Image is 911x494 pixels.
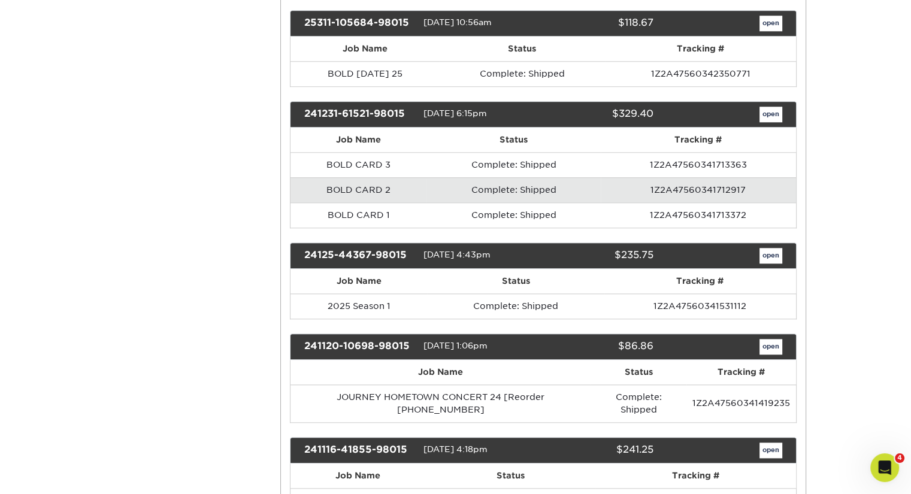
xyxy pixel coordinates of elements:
div: 241116-41855-98015 [295,443,423,458]
td: 2025 Season 1 [290,293,427,319]
div: $235.75 [534,248,662,263]
th: Status [427,269,604,293]
th: Tracking # [686,360,796,384]
th: Status [439,37,605,61]
td: BOLD CARD 2 [290,177,426,202]
td: 1Z2A47560341419235 [686,384,796,422]
td: Complete: Shipped [591,384,686,422]
td: 1Z2A47560341531112 [604,293,796,319]
div: $329.40 [534,107,662,122]
iframe: Intercom live chat [870,453,899,482]
td: Complete: Shipped [427,293,604,319]
td: Complete: Shipped [426,177,600,202]
td: BOLD CARD 1 [290,202,426,228]
th: Job Name [290,360,591,384]
span: [DATE] 4:18pm [423,444,488,454]
a: open [759,16,782,31]
td: 1Z2A47560341713363 [601,152,796,177]
th: Status [591,360,686,384]
a: open [759,443,782,458]
td: BOLD [DATE] 25 [290,61,439,86]
td: 1Z2A47560341712917 [601,177,796,202]
td: 1Z2A47560342350771 [605,61,795,86]
th: Status [426,463,596,488]
th: Tracking # [595,463,795,488]
a: open [759,339,782,354]
td: Complete: Shipped [426,152,600,177]
th: Tracking # [605,37,795,61]
th: Tracking # [601,128,796,152]
div: 25311-105684-98015 [295,16,423,31]
th: Job Name [290,269,427,293]
div: $241.25 [534,443,662,458]
a: open [759,107,782,122]
span: [DATE] 4:43pm [423,250,491,259]
th: Job Name [290,128,426,152]
div: 241231-61521-98015 [295,107,423,122]
div: 24125-44367-98015 [295,248,423,263]
span: [DATE] 6:15pm [423,108,487,118]
th: Status [426,128,600,152]
td: JOURNEY HOMETOWN CONCERT 24 [Reorder [PHONE_NUMBER] [290,384,591,422]
div: $118.67 [534,16,662,31]
div: $86.86 [534,339,662,354]
th: Tracking # [604,269,796,293]
td: BOLD CARD 3 [290,152,426,177]
span: [DATE] 1:06pm [423,341,488,350]
td: Complete: Shipped [439,61,605,86]
th: Job Name [290,463,426,488]
a: open [759,248,782,263]
td: Complete: Shipped [426,202,600,228]
div: 241120-10698-98015 [295,339,423,354]
td: 1Z2A47560341713372 [601,202,796,228]
span: [DATE] 10:56am [423,18,492,28]
span: 4 [895,453,904,463]
th: Job Name [290,37,439,61]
